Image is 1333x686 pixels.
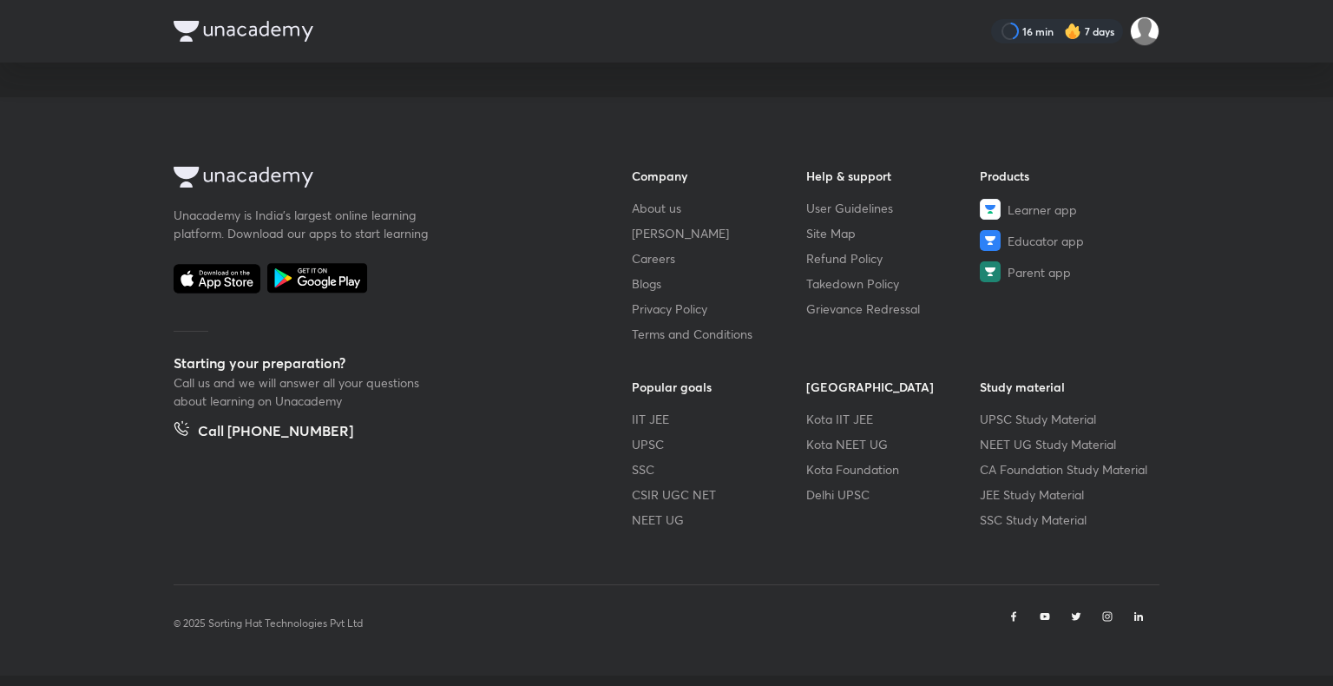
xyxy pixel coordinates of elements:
[174,420,353,445] a: Call [PHONE_NUMBER]
[632,300,806,318] a: Privacy Policy
[632,485,806,504] a: CSIR UGC NET
[980,511,1154,529] a: SSC Study Material
[174,167,576,192] a: Company Logo
[806,224,981,242] a: Site Map
[980,460,1154,478] a: CA Foundation Study Material
[632,460,806,478] a: SSC
[980,230,1154,251] a: Educator app
[980,435,1154,453] a: NEET UG Study Material
[1064,23,1081,40] img: streak
[980,199,1154,220] a: Learner app
[632,249,675,267] span: Careers
[174,21,313,42] img: Company Logo
[806,274,981,293] a: Takedown Policy
[980,167,1154,185] h6: Products
[806,249,981,267] a: Refund Policy
[980,199,1001,220] img: Learner app
[806,435,981,453] a: Kota NEET UG
[174,353,576,373] h5: Starting your preparation?
[1008,201,1077,219] span: Learner app
[632,199,806,217] a: About us
[806,199,981,217] a: User Guidelines
[806,460,981,478] a: Kota Foundation
[632,410,806,428] a: IIT JEE
[632,511,806,529] a: NEET UG
[174,616,363,631] p: © 2025 Sorting Hat Technologies Pvt Ltd
[174,206,434,242] p: Unacademy is India’s largest online learning platform. Download our apps to start learning
[198,420,353,445] h5: Call [PHONE_NUMBER]
[174,167,313,188] img: Company Logo
[632,167,806,185] h6: Company
[632,378,806,396] h6: Popular goals
[980,230,1001,251] img: Educator app
[1130,16,1159,46] img: Aparna Dubey
[1008,232,1084,250] span: Educator app
[174,373,434,410] p: Call us and we will answer all your questions about learning on Unacademy
[632,435,806,453] a: UPSC
[1008,263,1071,281] span: Parent app
[980,378,1154,396] h6: Study material
[632,249,806,267] a: Careers
[980,485,1154,504] a: JEE Study Material
[806,167,981,185] h6: Help & support
[980,261,1001,282] img: Parent app
[632,325,806,343] a: Terms and Conditions
[632,224,806,242] a: [PERSON_NAME]
[806,378,981,396] h6: [GEOGRAPHIC_DATA]
[632,274,806,293] a: Blogs
[980,261,1154,282] a: Parent app
[806,410,981,428] a: Kota IIT JEE
[806,485,981,504] a: Delhi UPSC
[806,300,981,318] a: Grievance Redressal
[980,410,1154,428] a: UPSC Study Material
